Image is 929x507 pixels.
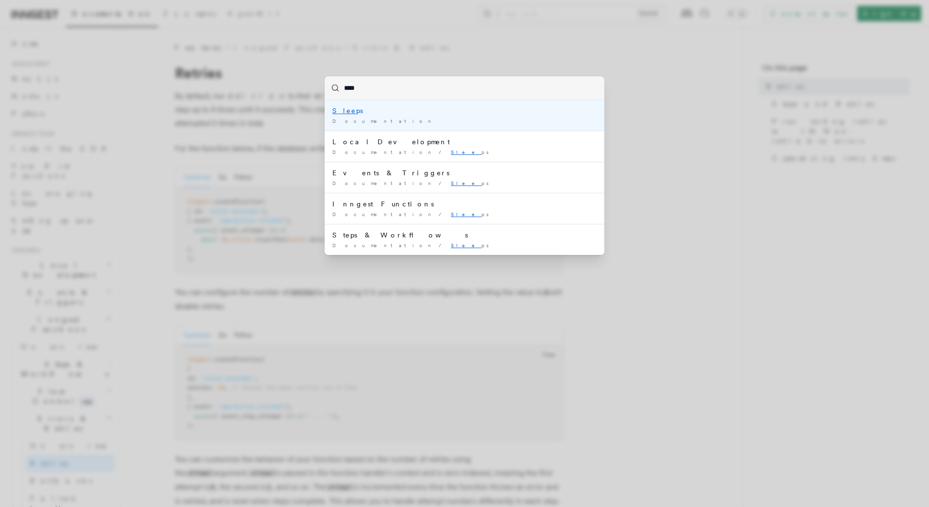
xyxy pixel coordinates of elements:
[439,211,447,217] span: /
[451,180,482,186] mark: Slee
[332,137,597,147] div: Local Development
[439,242,447,248] span: /
[451,211,482,217] mark: Slee
[332,168,597,178] div: Events & Triggers
[332,118,435,124] span: Documentation
[332,149,435,155] span: Documentation
[451,242,482,248] mark: Slee
[439,180,447,186] span: /
[332,107,356,115] mark: Slee
[332,211,435,217] span: Documentation
[451,242,495,248] span: ps
[439,149,447,155] span: /
[332,106,597,116] div: ps
[451,180,495,186] span: ps
[451,149,482,155] mark: Slee
[451,149,495,155] span: ps
[332,180,435,186] span: Documentation
[332,230,597,240] div: Steps & Workflows
[332,199,597,209] div: Inngest Functions
[451,211,495,217] span: ps
[332,242,435,248] span: Documentation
